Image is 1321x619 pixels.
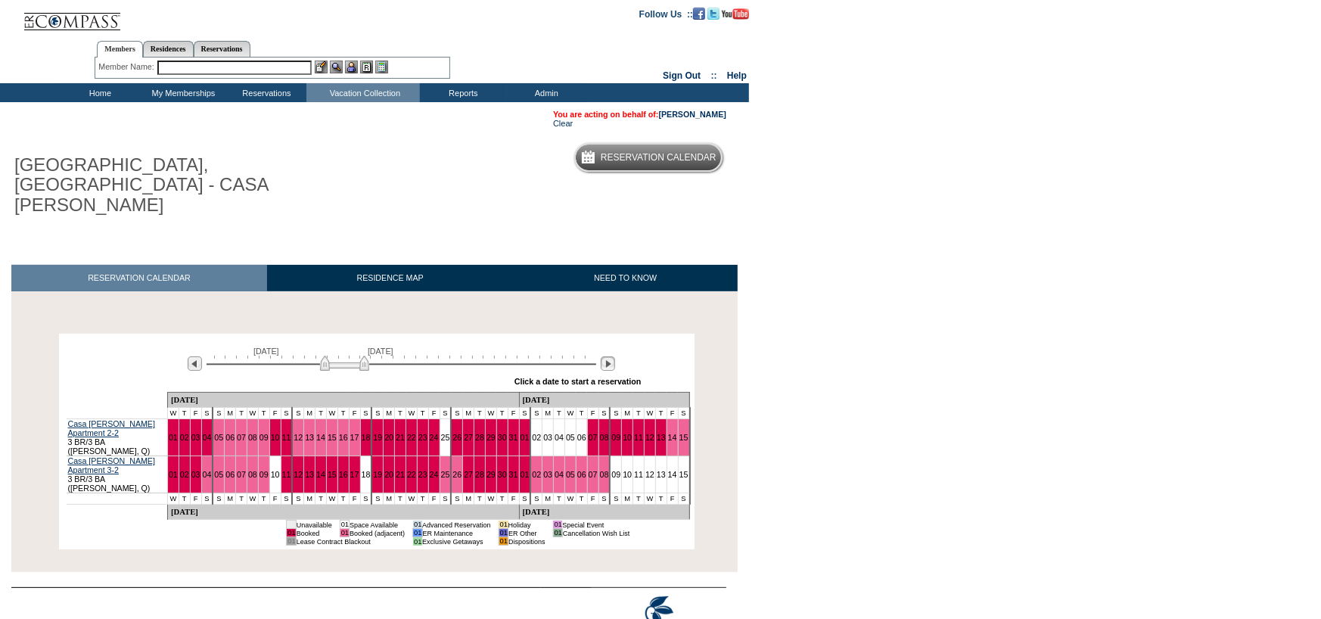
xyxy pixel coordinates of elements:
td: S [451,408,462,419]
td: 01 [413,529,422,537]
td: T [655,493,667,505]
a: 12 [645,470,654,479]
td: T [655,408,667,419]
td: [DATE] [519,393,689,408]
a: RESERVATION CALENDAR [11,265,267,291]
a: 11 [634,470,643,479]
td: S [371,493,383,505]
td: W [167,493,179,505]
td: T [554,408,565,419]
td: T [179,493,190,505]
a: 13 [305,433,314,442]
td: F [190,408,201,419]
td: T [337,408,349,419]
a: 20 [384,470,393,479]
a: 14 [668,470,677,479]
td: 01 [287,521,296,529]
a: [PERSON_NAME] [659,110,726,119]
span: [DATE] [253,347,279,356]
a: 22 [407,433,416,442]
a: 09 [611,433,620,442]
a: 09 [611,470,620,479]
a: 28 [475,433,484,442]
a: NEED TO KNOW [513,265,738,291]
td: T [179,408,190,419]
a: 19 [373,470,382,479]
a: 30 [498,433,507,442]
a: 26 [452,470,462,479]
a: 31 [509,433,518,442]
td: 01 [553,529,562,537]
a: Casa [PERSON_NAME] Apartment 3-2 [68,456,155,474]
td: S [598,493,610,505]
td: F [508,493,519,505]
td: S [213,408,224,419]
a: 15 [679,470,688,479]
td: 01 [287,529,296,537]
div: Member Name: [98,61,157,73]
td: T [474,408,486,419]
td: F [667,493,678,505]
td: 01 [340,521,349,529]
a: 08 [248,470,257,479]
a: 28 [475,470,484,479]
td: T [576,493,587,505]
a: Casa [PERSON_NAME] Apartment 2-2 [68,419,155,437]
a: 05 [566,470,575,479]
td: M [542,493,554,505]
a: 30 [498,470,507,479]
td: S [281,408,292,419]
td: T [496,408,508,419]
td: F [587,493,598,505]
td: W [406,408,418,419]
a: 08 [248,433,257,442]
td: [DATE] [167,393,519,408]
img: b_edit.gif [315,61,328,73]
td: Follow Us :: [639,8,693,20]
td: S [201,493,213,505]
td: M [463,493,474,505]
img: Impersonate [345,61,358,73]
td: F [508,408,519,419]
td: T [395,408,406,419]
a: 31 [509,470,518,479]
a: 12 [294,433,303,442]
a: 23 [418,433,427,442]
td: M [304,408,315,419]
a: 13 [305,470,314,479]
a: 29 [486,433,496,442]
td: M [225,493,236,505]
td: F [349,408,360,419]
a: 04 [555,470,564,479]
a: 14 [316,470,325,479]
td: M [622,493,633,505]
td: Exclusive Getaways [422,537,491,546]
a: Follow us on Twitter [707,8,720,17]
td: M [463,408,474,419]
td: Dispositions [508,537,545,546]
a: Help [727,70,747,81]
td: S [371,408,383,419]
img: Previous [188,356,202,371]
td: M [225,408,236,419]
td: Cancellation Wish List [562,529,629,537]
h5: Reservation Calendar [601,153,716,163]
img: b_calculator.gif [375,61,388,73]
a: 15 [328,433,337,442]
td: M [542,408,554,419]
td: My Memberships [140,83,223,102]
td: S [360,493,371,505]
td: F [349,493,360,505]
a: 11 [634,433,643,442]
td: S [530,493,542,505]
img: Become our fan on Facebook [693,8,705,20]
a: 05 [214,433,223,442]
a: 06 [225,470,235,479]
td: T [474,493,486,505]
td: S [610,408,621,419]
a: 25 [441,433,450,442]
td: 01 [499,529,508,537]
td: 3 BR/3 BA ([PERSON_NAME], Q) [67,419,168,456]
a: 01 [521,433,530,442]
td: T [496,493,508,505]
